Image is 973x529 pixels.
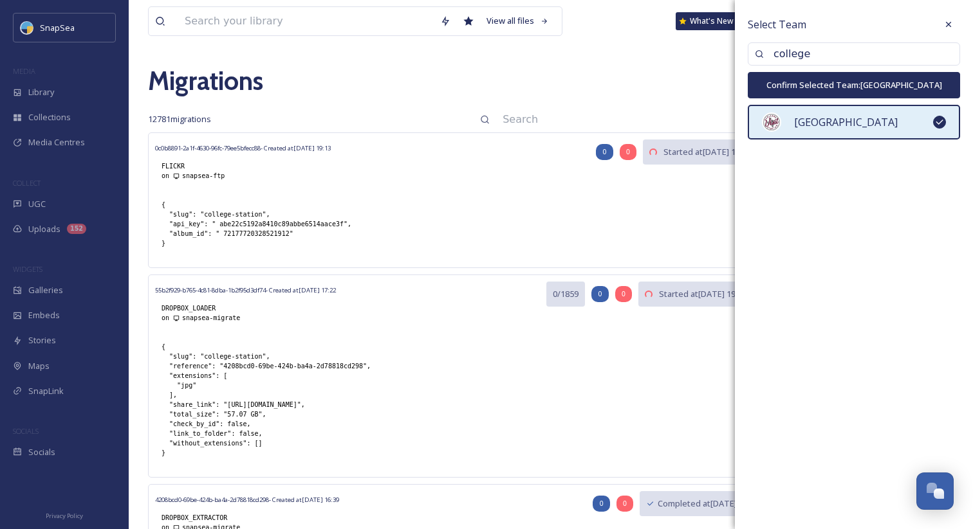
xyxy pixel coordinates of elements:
span: COLLECT [13,178,41,188]
span: WIDGETS [13,264,42,274]
div: 0 [596,144,613,160]
a: Privacy Policy [46,507,83,523]
a: What's New [676,12,740,30]
span: Embeds [28,309,60,321]
span: Maps [28,360,50,372]
span: SnapLink [28,385,64,397]
div: 0 [620,144,636,160]
span: MEDIA [13,66,35,76]
input: SnapSea [767,40,953,68]
div: 0 [616,496,633,512]
div: 0 [615,286,632,302]
button: Started at[DATE] 19:13- Running for3 minutes [643,139,848,165]
a: View all files [480,8,555,33]
span: Started at [DATE] 19:02 - Running for 14 minutes [659,288,841,300]
span: Socials [28,446,55,458]
button: Open Chat [916,472,954,510]
button: Started at[DATE] 19:02- Running for14 minutes [638,282,848,307]
button: Completed at[DATE] 17:22- Ran forless than a minute [640,491,871,516]
input: Search [496,105,901,134]
span: Galleries [28,284,63,296]
input: Search your library [178,7,434,35]
div: { "slug": "college-station", "reference": "4208bcd0-69be-424b-ba4a-2d78818cd298", "extensions": [... [155,336,377,464]
span: Uploads [28,223,60,235]
img: snapsea-logo.png [21,21,33,34]
img: mW8chrrQ_400x400.jpg [762,112,781,132]
button: 0/1859 [546,282,585,307]
span: Privacy Policy [46,512,83,520]
span: 55b2f929-b765-4c81-8dba-1b2f95d3df74 - Created at [DATE] 17:22 [155,286,336,294]
div: 0 [591,286,608,302]
div: DROPBOX_LOADER [155,297,336,329]
button: Confirm Selected Team:[GEOGRAPHIC_DATA] [748,72,960,98]
div: 152 [67,224,86,234]
span: 0c0b8891-2a1f-4630-96fc-79ee5bfecc88 - Created at [DATE] 19:13 [155,144,331,152]
span: 12781 migrations [148,113,211,125]
a: Migrations [148,62,263,100]
div: 0 [593,496,609,512]
span: UGC [28,198,46,210]
div: { "slug": "college-station", "api_key": " abe22c5192a8410c89abbe6514aace3f", "album_id": " 721777... [155,193,358,255]
span: [GEOGRAPHIC_DATA] [794,115,898,129]
div: on snapsea-migrate [162,313,329,323]
span: 4208bcd0-69be-424b-ba4a-2d78818cd298 - Created at [DATE] 16:39 [155,496,339,504]
span: Media Centres [28,136,85,148]
span: SOCIALS [13,426,39,436]
span: SnapSea [40,22,75,33]
span: Started at [DATE] 19:13 - Running for 3 minutes [663,146,841,158]
span: Collections [28,111,71,123]
span: Select Team [748,17,806,31]
span: Stories [28,334,56,346]
div: FLICKR [155,155,331,187]
span: Library [28,86,54,98]
div: on snapsea-ftp [162,171,324,181]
